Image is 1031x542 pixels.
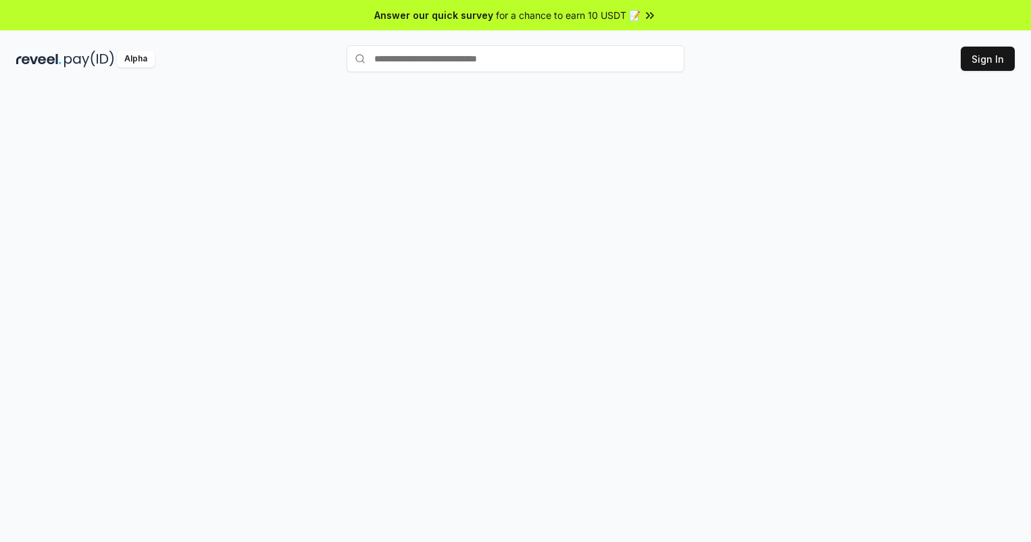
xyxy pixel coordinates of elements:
span: Answer our quick survey [374,8,493,22]
img: reveel_dark [16,51,61,67]
span: for a chance to earn 10 USDT 📝 [496,8,640,22]
button: Sign In [961,47,1015,71]
img: pay_id [64,51,114,67]
div: Alpha [117,51,155,67]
